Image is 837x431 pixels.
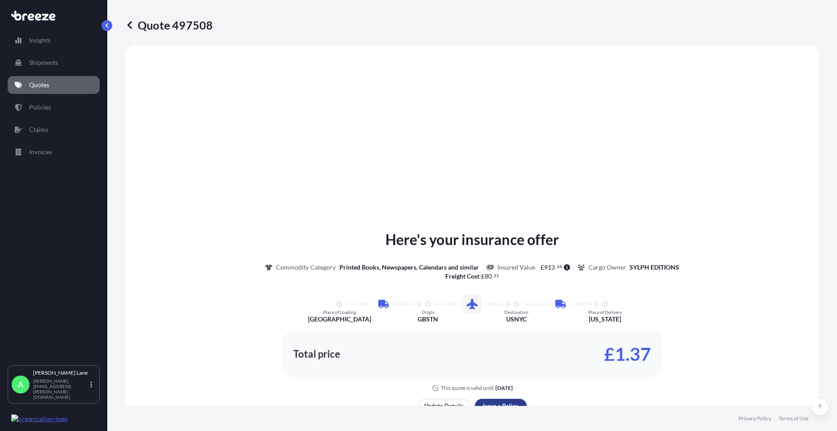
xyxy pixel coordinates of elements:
[557,265,562,268] span: 34
[494,274,499,277] span: 31
[544,264,555,270] span: 913
[483,401,518,410] p: Issue a Policy
[422,309,435,315] p: Origin
[276,263,336,272] p: Commodity Category
[555,265,556,268] span: .
[504,309,528,315] p: Destination
[125,18,213,32] p: Quote 497508
[8,121,100,139] a: Claims
[492,274,493,277] span: .
[8,54,100,72] a: Shipments
[445,272,499,281] p: :
[33,378,89,400] p: [PERSON_NAME][EMAIL_ADDRESS][PERSON_NAME][DOMAIN_NAME]
[630,263,679,272] p: SYLPH EDITIONS
[8,76,100,94] a: Quotes
[11,414,68,423] img: organization-logo
[589,315,621,324] p: [US_STATE]
[445,272,479,280] b: Freight Cost
[541,264,544,270] span: £
[778,415,808,422] a: Terms of Use
[481,273,485,279] span: £
[588,263,626,272] p: Cargo Owner
[475,399,527,413] button: Issue a Policy
[29,58,58,67] p: Shipments
[293,350,340,359] p: Total price
[18,380,23,389] span: A
[424,401,464,410] p: Update Details
[604,347,651,361] p: £1.37
[29,36,51,45] p: Insights
[29,80,49,89] p: Quotes
[506,315,527,324] p: USNYC
[323,309,356,315] p: Place of Loading
[418,399,470,413] button: Update Details
[29,148,52,156] p: Invoices
[418,315,438,324] p: GBSTN
[8,31,100,49] a: Insights
[588,309,622,315] p: Place of Delivery
[29,103,51,112] p: Policies
[485,273,492,279] span: 80
[339,263,479,272] p: Printed Books, Newspapers, Calendars and similar
[441,385,494,392] p: This quote is valid until
[8,143,100,161] a: Invoices
[308,315,371,324] p: [GEOGRAPHIC_DATA]
[8,98,100,116] a: Policies
[739,415,771,422] a: Privacy Policy
[385,229,559,250] p: Here's your insurance offer
[29,125,48,134] p: Claims
[497,263,535,272] p: Insured Value
[33,369,89,376] p: [PERSON_NAME] Lane
[495,385,513,392] p: [DATE]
